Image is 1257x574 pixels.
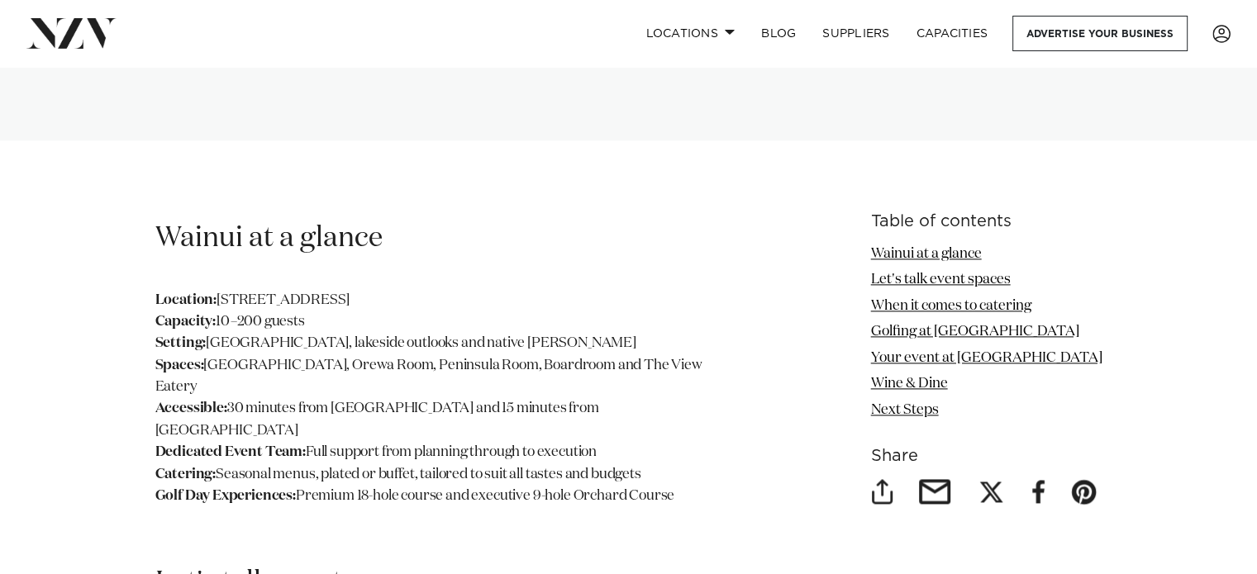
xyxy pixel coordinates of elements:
[748,16,809,51] a: BLOG
[155,315,216,329] strong: Capacity:
[871,351,1102,365] a: Your event at [GEOGRAPHIC_DATA]
[155,467,216,481] strong: Catering:
[903,16,1002,51] a: Capacities
[871,325,1079,339] a: Golfing at [GEOGRAPHIC_DATA]
[1012,16,1188,51] a: Advertise your business
[26,18,117,48] img: nzv-logo.png
[155,293,217,307] strong: Location:
[871,273,1011,287] a: Let's talk event spaces
[871,213,1102,230] h6: Table of contents
[155,358,204,372] strong: Spaces:
[155,401,227,415] strong: Accessible:
[871,448,1102,465] h6: Share
[871,403,939,417] a: Next Steps
[155,489,296,503] strong: Golf Day Experiences:
[809,16,902,51] a: SUPPLIERS
[155,445,306,459] strong: Dedicated Event Team:
[155,220,721,257] h2: Wainui at a glance
[871,299,1031,313] a: When it comes to catering
[871,377,948,391] a: Wine & Dine
[871,247,982,261] a: Wainui at a glance
[632,16,748,51] a: Locations
[155,336,207,350] strong: Setting:
[155,290,721,507] p: [STREET_ADDRESS] 10–200 guests [GEOGRAPHIC_DATA], lakeside outlooks and native [PERSON_NAME] [GEO...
